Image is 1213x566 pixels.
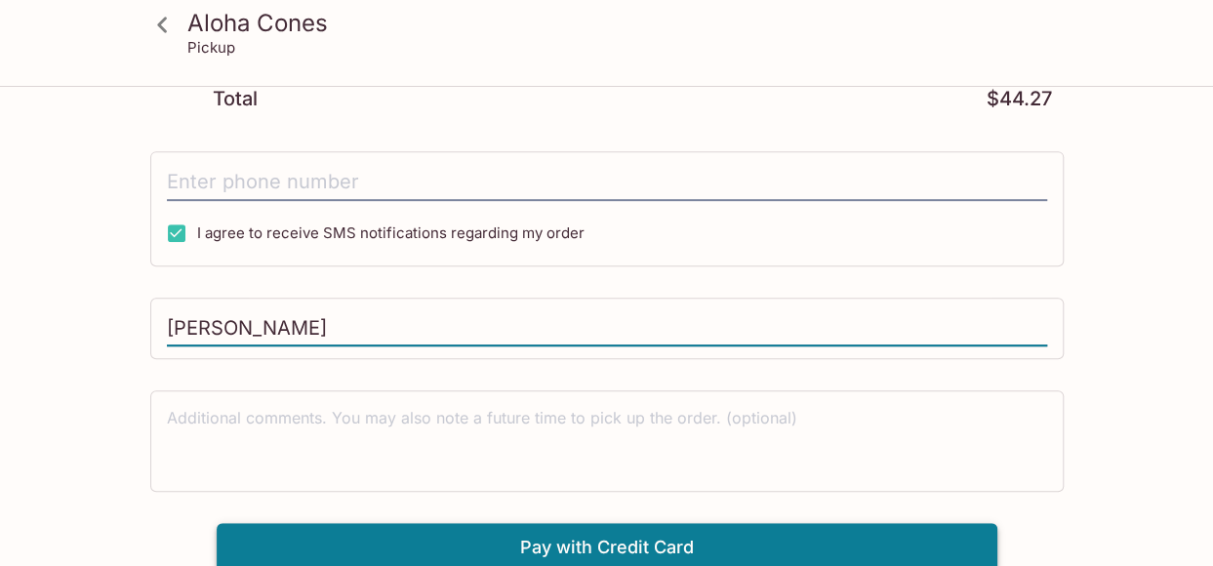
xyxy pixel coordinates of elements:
[167,310,1047,347] input: Enter first and last name
[167,164,1047,201] input: Enter phone number
[197,223,585,242] span: I agree to receive SMS notifications regarding my order
[987,90,1052,108] p: $44.27
[213,90,258,108] p: Total
[187,38,235,57] p: Pickup
[187,8,1060,38] h3: Aloha Cones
